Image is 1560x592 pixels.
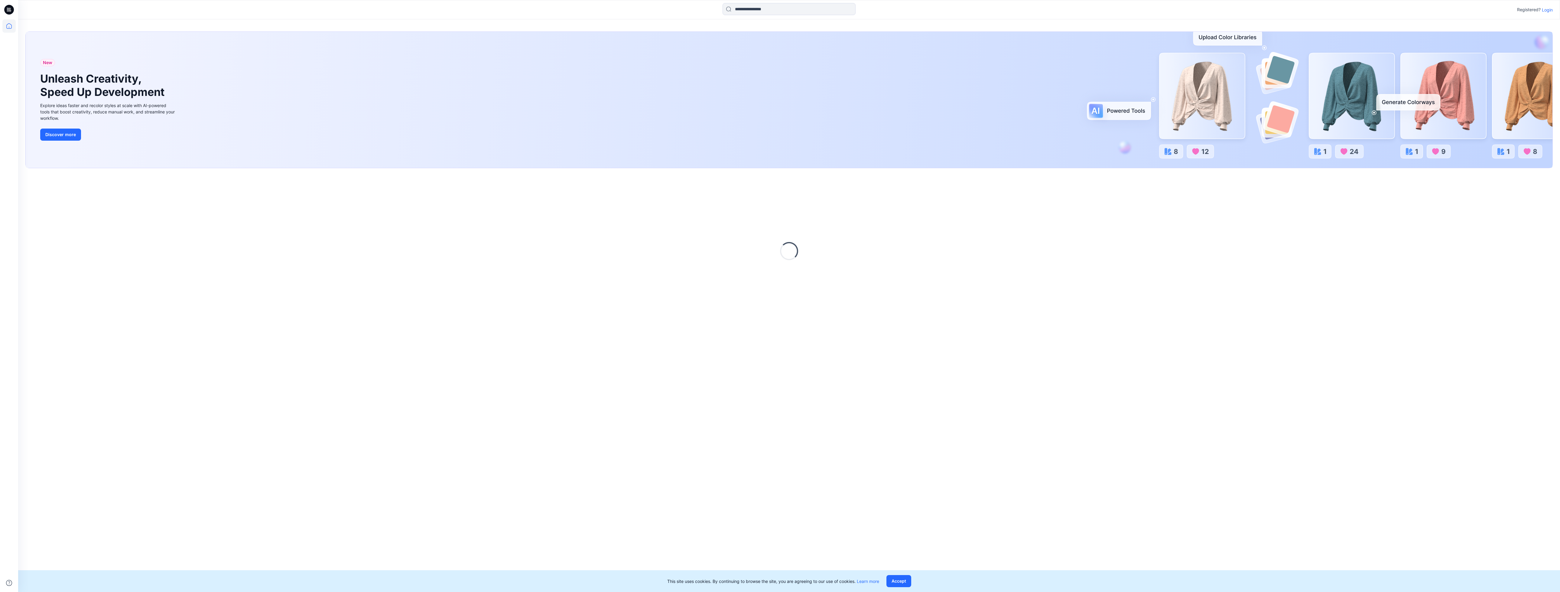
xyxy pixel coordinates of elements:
[1542,7,1553,13] p: Login
[886,575,911,587] button: Accept
[40,129,81,141] button: Discover more
[667,578,879,584] p: This site uses cookies. By continuing to browse the site, you are agreeing to our use of cookies.
[857,579,879,584] a: Learn more
[40,129,176,141] a: Discover more
[40,102,176,121] div: Explore ideas faster and recolor styles at scale with AI-powered tools that boost creativity, red...
[43,59,52,66] span: New
[40,72,167,98] h1: Unleash Creativity, Speed Up Development
[1517,6,1541,13] p: Registered?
